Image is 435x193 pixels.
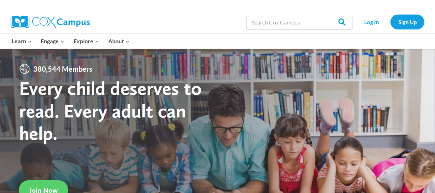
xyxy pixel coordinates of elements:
span: 380,544 Members [30,63,95,75]
span: Engage [41,37,64,46]
nav: Secondary Navigation [356,15,424,29]
a: Log In [356,15,387,29]
span: About [108,37,130,46]
span: Learn [12,37,32,46]
a: Sign Up [390,15,424,29]
strong: Every child deserves to read. Every adult can help. [19,77,202,144]
img: Cox Campus [11,16,90,28]
span: Explore [74,37,99,46]
nav: Primary Navigation [7,34,134,49]
input: Search Cox Campus [246,15,353,29]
